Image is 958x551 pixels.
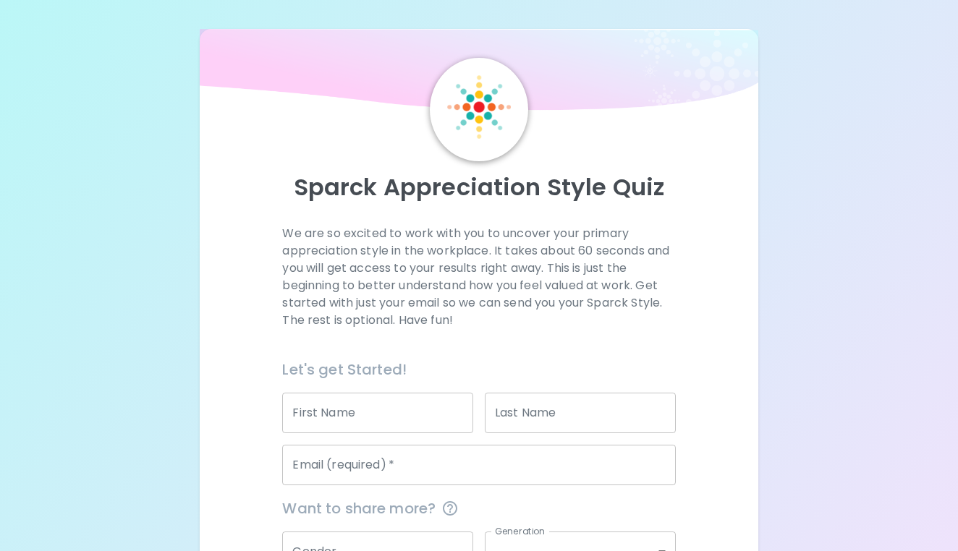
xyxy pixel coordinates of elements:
p: We are so excited to work with you to uncover your primary appreciation style in the workplace. I... [282,225,675,329]
label: Generation [495,525,545,537]
img: wave [200,29,758,117]
svg: This information is completely confidential and only used for aggregated appreciation studies at ... [441,500,459,517]
p: Sparck Appreciation Style Quiz [217,173,741,202]
h6: Let's get Started! [282,358,675,381]
img: Sparck Logo [447,75,511,139]
span: Want to share more? [282,497,675,520]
